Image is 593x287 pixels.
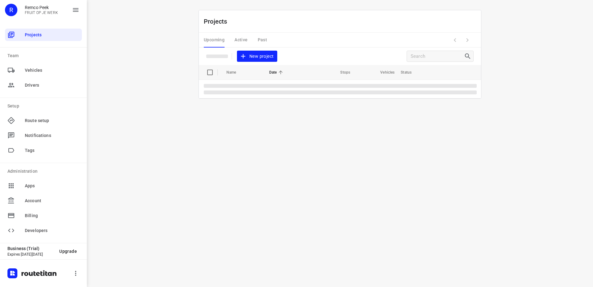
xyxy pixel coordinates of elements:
[464,52,473,60] div: Search
[5,29,82,41] div: Projects
[237,51,277,62] button: New project
[25,5,58,10] p: Remco Peek
[25,147,79,154] span: Tags
[7,168,82,175] p: Administration
[25,67,79,74] span: Vehicles
[241,52,274,60] span: New project
[7,252,54,257] p: Expires [DATE][DATE]
[5,180,82,192] div: Apps
[269,69,285,76] span: Date
[226,69,244,76] span: Name
[7,103,82,109] p: Setup
[461,34,474,46] span: Next Page
[5,79,82,91] div: Drivers
[59,249,77,254] span: Upgrade
[25,227,79,234] span: Developers
[449,34,461,46] span: Previous Page
[25,32,79,38] span: Projects
[204,17,232,26] p: Projects
[5,4,17,16] div: R
[401,69,420,76] span: Status
[25,82,79,89] span: Drivers
[332,69,350,76] span: Stops
[411,52,464,61] input: Search projects
[25,132,79,139] span: Notifications
[372,69,395,76] span: Vehicles
[54,246,82,257] button: Upgrade
[25,11,58,15] p: FRUIT OP JE WERK
[7,52,82,59] p: Team
[5,224,82,237] div: Developers
[5,209,82,222] div: Billing
[25,183,79,189] span: Apps
[5,64,82,76] div: Vehicles
[25,117,79,124] span: Route setup
[25,198,79,204] span: Account
[5,129,82,142] div: Notifications
[5,114,82,127] div: Route setup
[5,144,82,157] div: Tags
[7,246,54,251] p: Business (Trial)
[5,194,82,207] div: Account
[25,212,79,219] span: Billing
